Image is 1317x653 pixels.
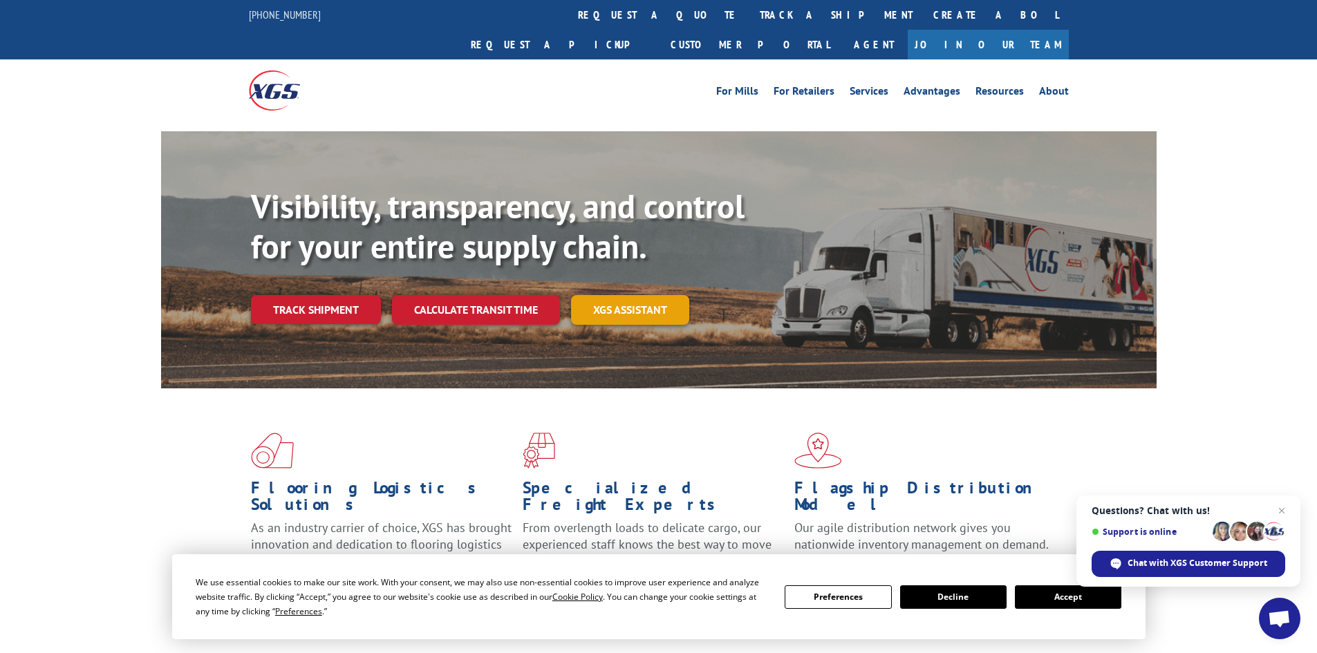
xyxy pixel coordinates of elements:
a: Advantages [904,86,960,101]
a: XGS ASSISTANT [571,295,689,325]
a: Services [850,86,888,101]
span: Preferences [275,605,322,617]
div: Cookie Consent Prompt [172,554,1146,639]
a: About [1039,86,1069,101]
a: Agent [840,30,908,59]
div: We use essential cookies to make our site work. With your consent, we may also use non-essential ... [196,575,768,618]
h1: Flagship Distribution Model [794,480,1056,520]
img: xgs-icon-total-supply-chain-intelligence-red [251,433,294,469]
a: Join Our Team [908,30,1069,59]
span: Our agile distribution network gives you nationwide inventory management on demand. [794,520,1049,552]
img: xgs-icon-focused-on-flooring-red [523,433,555,469]
div: Chat with XGS Customer Support [1092,551,1285,577]
a: Resources [975,86,1024,101]
h1: Flooring Logistics Solutions [251,480,512,520]
a: Request a pickup [460,30,660,59]
button: Decline [900,585,1007,609]
a: [PHONE_NUMBER] [249,8,321,21]
a: Calculate transit time [392,295,560,325]
span: Cookie Policy [552,591,603,603]
b: Visibility, transparency, and control for your entire supply chain. [251,184,745,267]
div: Open chat [1259,598,1300,639]
a: Track shipment [251,295,381,324]
span: Chat with XGS Customer Support [1128,557,1267,569]
span: Questions? Chat with us! [1092,505,1285,516]
span: Close chat [1273,502,1290,519]
span: Support is online [1092,527,1208,537]
a: For Mills [716,86,758,101]
img: xgs-icon-flagship-distribution-model-red [794,433,842,469]
a: Customer Portal [660,30,840,59]
button: Preferences [785,585,891,609]
p: From overlength loads to delicate cargo, our experienced staff knows the best way to move your fr... [523,520,784,581]
span: As an industry carrier of choice, XGS has brought innovation and dedication to flooring logistics... [251,520,512,569]
a: For Retailers [774,86,834,101]
button: Accept [1015,585,1121,609]
h1: Specialized Freight Experts [523,480,784,520]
